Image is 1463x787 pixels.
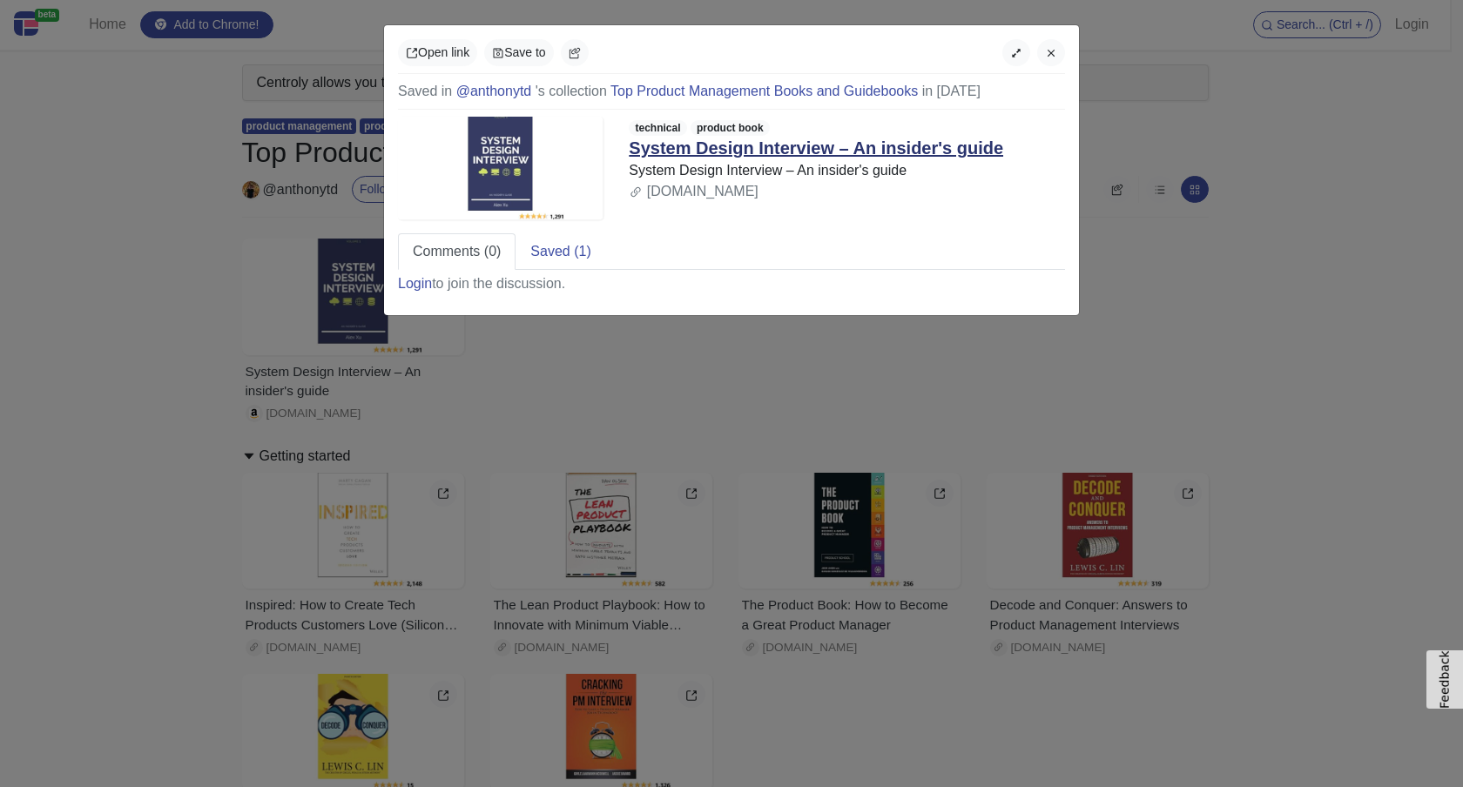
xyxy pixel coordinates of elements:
span: Feedback [1438,650,1452,709]
a: Open link [398,39,477,66]
div: to join the discussion. [398,273,565,294]
span: 's collection [536,84,607,98]
div: System Design Interview – An insider's guide [629,160,1065,181]
a: Top Product Management Books and Guidebooks [610,84,918,98]
a: Comments (0) [398,233,516,270]
a: @anthonytd [456,84,532,98]
button: Expand view [1002,39,1030,66]
span: in [DATE] [922,84,981,98]
span: technical [629,120,686,136]
span: product book [691,120,770,136]
button: Copy link [561,39,589,66]
a: System Design Interview – An insider's guide [629,138,1003,158]
div: www.amazon.com [629,181,1065,202]
a: Login [398,276,432,291]
span: Saved in [398,84,452,98]
span: [DOMAIN_NAME] [647,184,758,198]
button: Save to [484,39,553,66]
a: Saved (1) [516,233,605,270]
